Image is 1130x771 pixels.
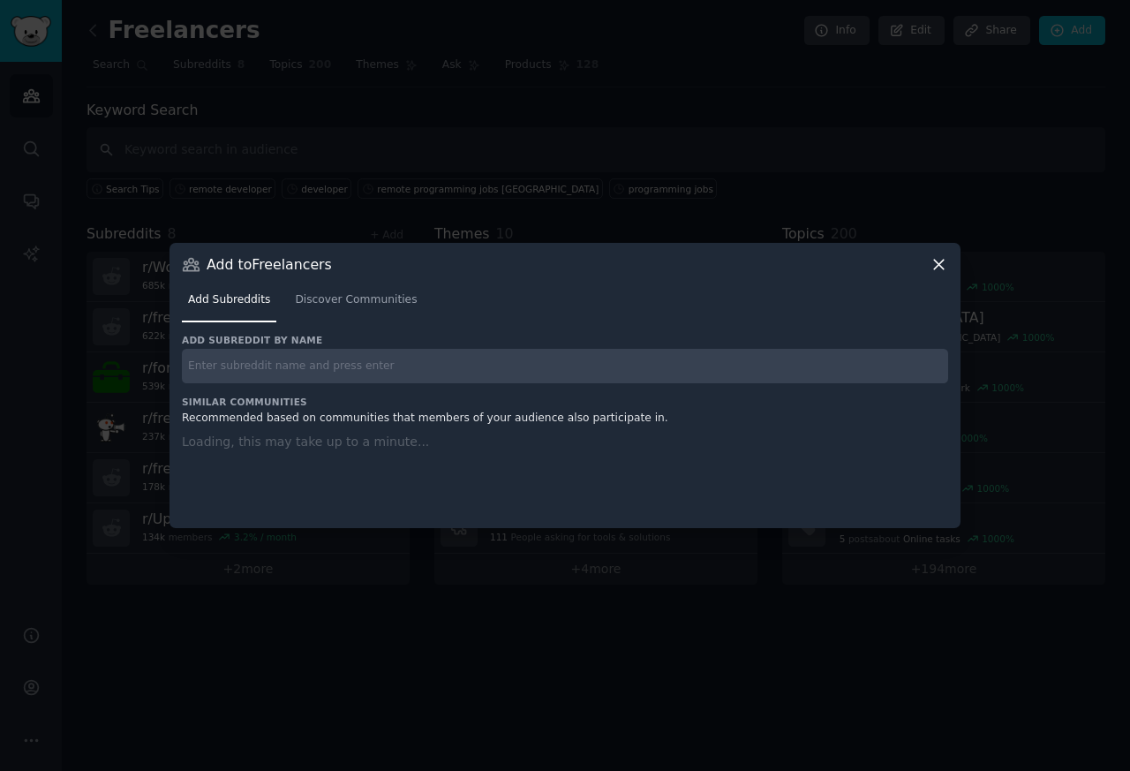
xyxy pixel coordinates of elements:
[182,286,276,322] a: Add Subreddits
[207,255,332,274] h3: Add to Freelancers
[182,396,948,408] h3: Similar Communities
[182,433,948,507] div: Loading, this may take up to a minute...
[182,411,948,427] div: Recommended based on communities that members of your audience also participate in.
[295,292,417,308] span: Discover Communities
[188,292,270,308] span: Add Subreddits
[289,286,423,322] a: Discover Communities
[182,349,948,383] input: Enter subreddit name and press enter
[182,334,948,346] h3: Add subreddit by name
